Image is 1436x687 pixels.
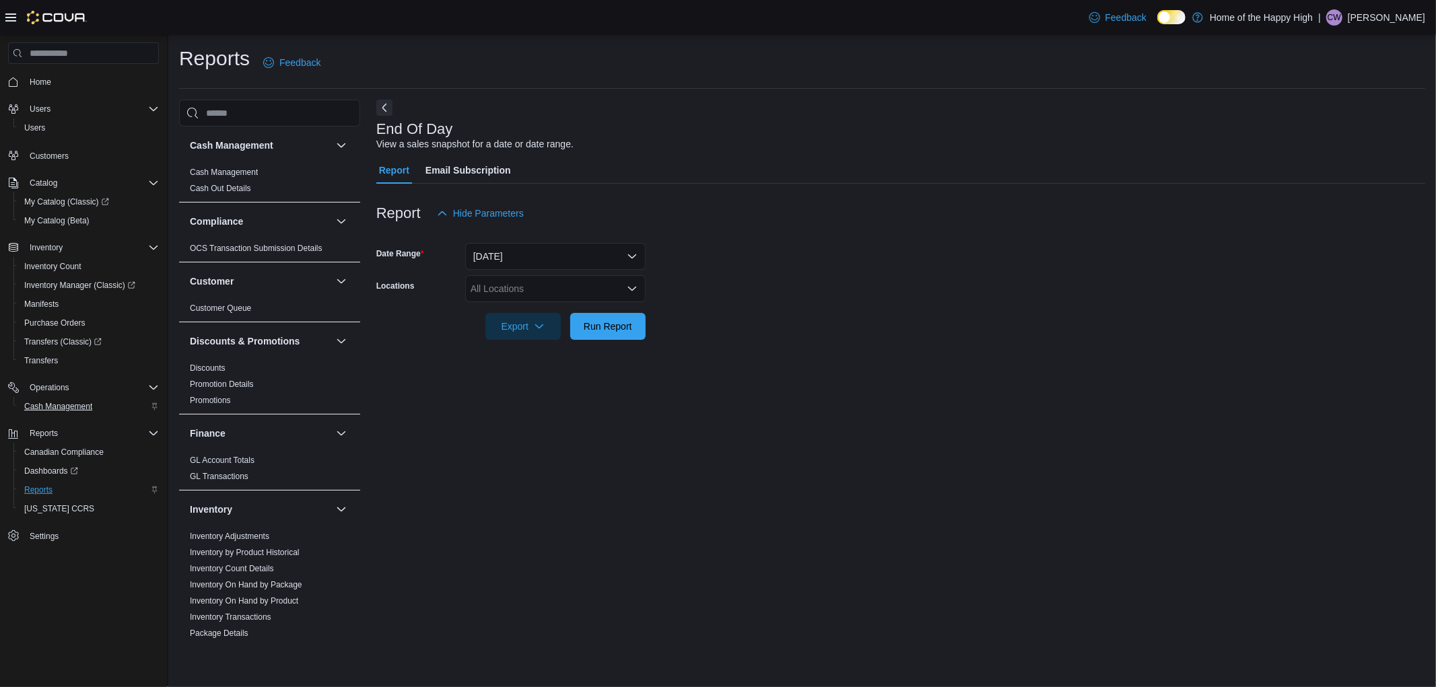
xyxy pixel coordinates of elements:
button: Canadian Compliance [13,443,164,462]
span: Promotion Details [190,379,254,390]
a: Inventory Manager (Classic) [19,277,141,293]
a: Transfers (Classic) [13,332,164,351]
span: Inventory Count [24,261,81,272]
span: Hide Parameters [453,207,524,220]
span: Inventory [24,240,159,256]
button: Cash Management [190,139,331,152]
button: Customers [3,145,164,165]
a: Inventory by Product Historical [190,548,300,557]
button: Cash Management [333,137,349,153]
a: Promotion Details [190,379,254,389]
a: My Catalog (Beta) [19,213,95,229]
h3: Cash Management [190,139,273,152]
button: Run Report [570,313,646,340]
span: Inventory Transactions [190,612,271,622]
span: Run Report [584,320,632,333]
img: Cova [27,11,87,24]
button: Customer [333,273,349,289]
a: Inventory Transactions [190,612,271,622]
a: Inventory Count [19,258,87,275]
span: Dashboards [24,466,78,476]
button: Hide Parameters [432,200,529,227]
button: Inventory [3,238,164,257]
a: Customers [24,148,74,164]
a: Reports [19,482,58,498]
button: Users [24,101,56,117]
span: My Catalog (Beta) [19,213,159,229]
a: Cash Management [190,168,258,177]
span: Dark Mode [1157,24,1158,25]
a: GL Account Totals [190,456,254,465]
span: [US_STATE] CCRS [24,503,94,514]
p: | [1318,9,1321,26]
span: Discounts [190,363,226,373]
div: Cash Management [179,164,360,202]
span: Feedback [1105,11,1147,24]
span: Promotions [190,395,231,406]
button: Purchase Orders [13,314,164,332]
span: Catalog [30,178,57,188]
button: Reports [24,425,63,441]
button: Compliance [190,215,331,228]
span: Users [30,104,50,114]
a: OCS Transaction Submission Details [190,244,322,253]
span: Operations [30,382,69,393]
button: Inventory [24,240,68,256]
button: [DATE] [465,243,646,270]
span: Washington CCRS [19,501,159,517]
label: Date Range [376,248,424,259]
span: My Catalog (Classic) [19,194,159,210]
span: My Catalog (Classic) [24,196,109,207]
a: Transfers [19,353,63,369]
button: Users [13,118,164,137]
span: Inventory Adjustments [190,531,269,542]
button: Settings [3,526,164,546]
button: Users [3,100,164,118]
span: Operations [24,379,159,396]
a: [US_STATE] CCRS [19,501,100,517]
span: Customers [30,151,69,161]
span: Inventory Manager (Classic) [24,280,135,291]
span: Cash Out Details [190,183,251,194]
span: Canadian Compliance [19,444,159,460]
div: Finance [179,452,360,490]
button: Inventory [190,503,331,516]
a: Inventory Count Details [190,564,274,573]
a: My Catalog (Classic) [13,192,164,211]
div: View a sales snapshot for a date or date range. [376,137,574,151]
span: Reports [24,425,159,441]
button: Export [485,313,561,340]
a: Transfers (Classic) [19,334,107,350]
p: [PERSON_NAME] [1348,9,1425,26]
span: Purchase Orders [19,315,159,331]
a: Users [19,120,50,136]
button: Home [3,72,164,92]
span: Settings [30,531,59,542]
h3: Finance [190,427,226,440]
a: Cash Management [19,398,98,414]
span: Cash Management [24,401,92,412]
a: GL Transactions [190,472,248,481]
span: Reports [24,484,53,495]
span: Email Subscription [425,157,511,184]
button: Customer [190,275,331,288]
button: Reports [3,424,164,443]
span: Users [24,101,159,117]
a: Canadian Compliance [19,444,109,460]
a: Promotions [190,396,231,405]
button: [US_STATE] CCRS [13,499,164,518]
a: Dashboards [13,462,164,480]
button: Finance [190,427,331,440]
span: Feedback [279,56,320,69]
span: My Catalog (Beta) [24,215,90,226]
span: Catalog [24,175,159,191]
a: Inventory Adjustments [190,532,269,541]
button: Catalog [24,175,63,191]
span: Inventory by Product Historical [190,547,300,558]
span: Reports [30,428,58,439]
span: Transfers (Classic) [24,336,102,347]
p: Home of the Happy High [1210,9,1313,26]
button: Cash Management [13,397,164,416]
span: Users [24,122,45,133]
span: Transfers [19,353,159,369]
